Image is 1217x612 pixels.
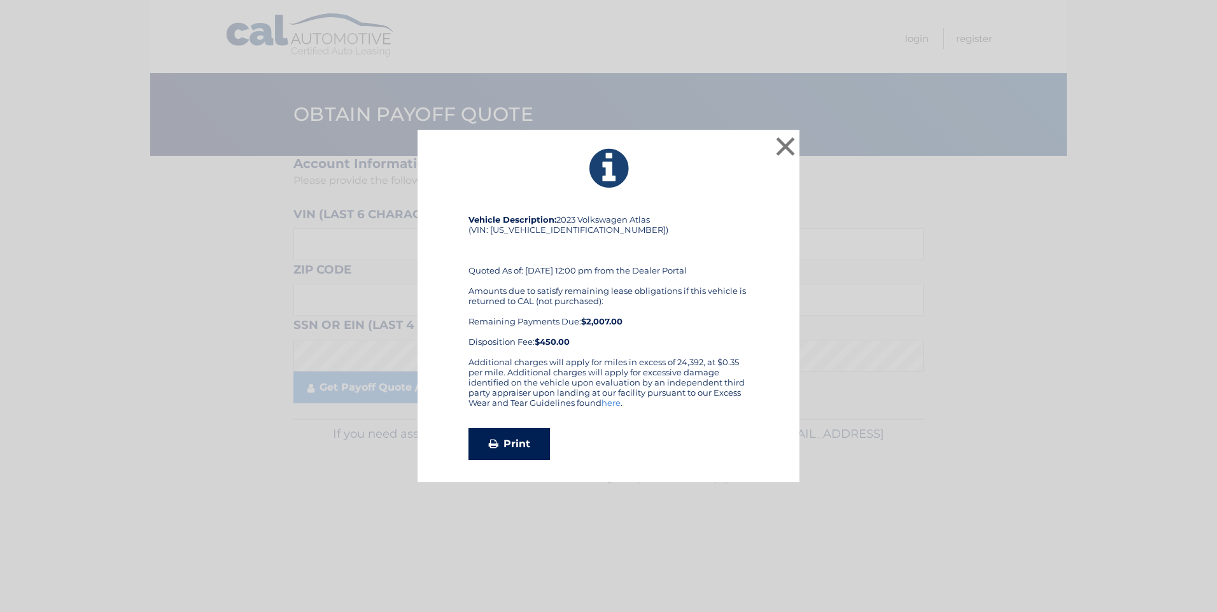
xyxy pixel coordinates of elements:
a: here [601,398,621,408]
strong: Vehicle Description: [468,214,556,225]
a: Print [468,428,550,460]
button: × [773,134,798,159]
strong: $450.00 [535,337,570,347]
div: 2023 Volkswagen Atlas (VIN: [US_VEHICLE_IDENTIFICATION_NUMBER]) Quoted As of: [DATE] 12:00 pm fro... [468,214,749,357]
div: Amounts due to satisfy remaining lease obligations if this vehicle is returned to CAL (not purcha... [468,286,749,347]
b: $2,007.00 [581,316,623,326]
div: Additional charges will apply for miles in excess of 24,392, at $0.35 per mile. Additional charge... [468,357,749,418]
